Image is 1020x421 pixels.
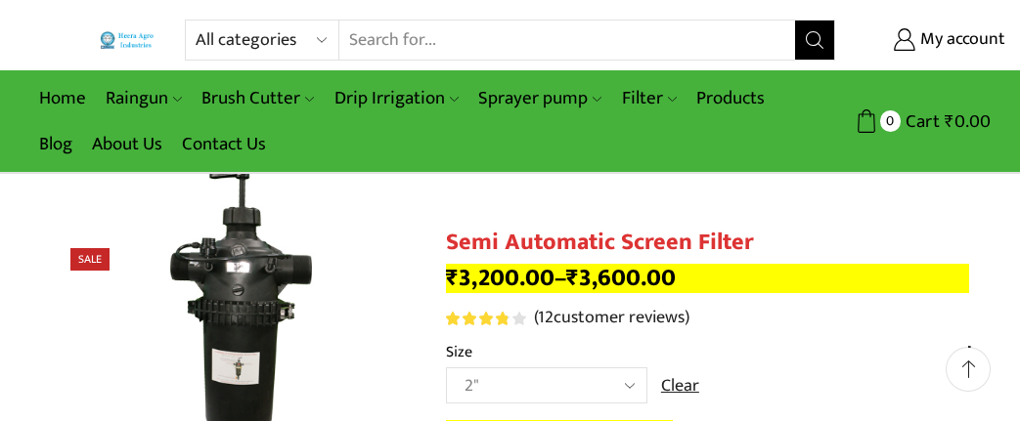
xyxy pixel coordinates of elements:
[70,248,110,271] span: Sale
[945,106,954,137] span: ₹
[446,258,554,298] bdi: 3,200.00
[446,264,970,293] p: –
[96,75,192,121] a: Raingun
[29,121,82,167] a: Blog
[534,306,689,331] a: (12customer reviews)
[446,258,459,298] span: ₹
[795,21,834,60] button: Search button
[446,229,970,257] h1: Semi Automatic Screen Filter
[172,121,276,167] a: Contact Us
[901,108,940,135] span: Cart
[29,75,96,121] a: Home
[915,27,1005,53] span: My account
[82,121,172,167] a: About Us
[566,258,676,298] bdi: 3,600.00
[865,22,1005,58] a: My account
[880,110,901,131] span: 0
[325,75,468,121] a: Drip Irrigation
[661,374,699,400] a: Clear options
[446,312,525,325] div: Rated 3.92 out of 5
[855,104,991,140] a: 0 Cart ₹0.00
[468,75,611,121] a: Sprayer pump
[446,312,509,325] span: Rated out of 5 based on customer ratings
[687,75,775,121] a: Products
[538,303,554,332] span: 12
[566,258,579,298] span: ₹
[446,312,529,325] span: 12
[339,21,795,60] input: Search for...
[192,75,324,121] a: Brush Cutter
[446,341,472,363] label: Size
[612,75,687,121] a: Filter
[945,106,991,137] bdi: 0.00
